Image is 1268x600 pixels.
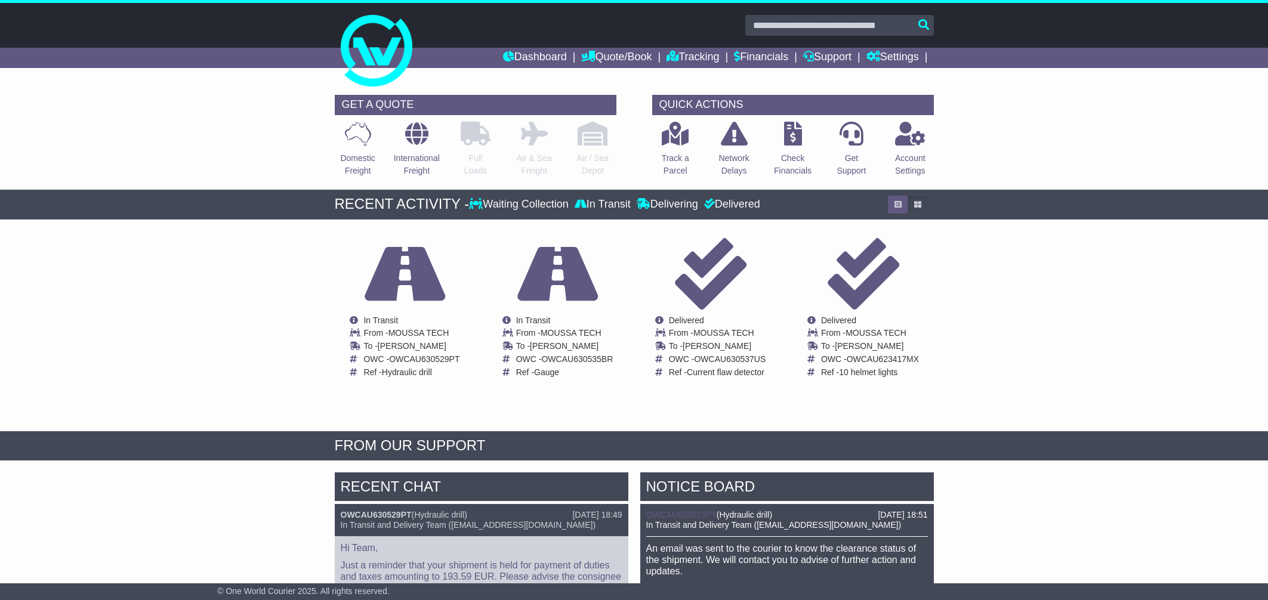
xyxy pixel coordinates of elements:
td: To - [516,341,613,354]
td: From - [516,328,613,341]
a: Support [803,48,851,68]
p: An email was sent to the courier to know the clearance status of the shipment. We will contact yo... [646,543,928,577]
div: Delivering [634,198,701,211]
a: Dashboard [503,48,567,68]
span: Hydraulic drill [414,510,464,519]
span: In Transit and Delivery Team ([EMAIL_ADDRESS][DOMAIN_NAME]) [341,520,596,530]
div: [DATE] 18:49 [572,510,622,520]
span: © One World Courier 2025. All rights reserved. [217,586,390,596]
td: OWC - [669,354,766,367]
td: To - [669,341,766,354]
p: Get Support [837,152,866,177]
p: Air / Sea Depot [577,152,609,177]
td: OWC - [821,354,919,367]
td: OWC - [516,354,613,367]
span: In Transit [516,316,551,325]
span: Current flaw detector [687,367,764,377]
div: FROM OUR SUPPORT [335,437,934,454]
div: In Transit [572,198,634,211]
td: To - [363,341,459,354]
a: InternationalFreight [393,121,440,184]
span: 10 helmet lights [839,367,897,377]
span: MOUSSA TECH [693,328,754,338]
td: OWC - [363,354,459,367]
div: [DATE] 18:51 [878,510,927,520]
a: OWCAU630529PT [341,510,412,519]
a: Quote/Book [581,48,652,68]
p: International Freight [394,152,440,177]
span: Hydraulic drill [382,367,432,377]
a: Financials [734,48,788,68]
div: NOTICE BOARD [640,472,934,505]
a: DomesticFreight [340,121,375,184]
div: RECENT ACTIVITY - [335,196,470,213]
span: In Transit and Delivery Team ([EMAIL_ADDRESS][DOMAIN_NAME]) [646,520,902,530]
div: ( ) [646,510,928,520]
a: OWCAU630529PT [646,510,717,519]
td: Ref - [821,367,919,378]
div: ( ) [341,510,622,520]
p: Account Settings [895,152,925,177]
td: From - [669,328,766,341]
div: GET A QUOTE [335,95,616,115]
p: Air & Sea Freight [517,152,552,177]
span: Hydraulic drill [719,510,769,519]
span: MOUSSA TECH [541,328,601,338]
span: Delivered [821,316,856,325]
span: [PERSON_NAME] [835,341,903,351]
td: From - [363,328,459,341]
td: To - [821,341,919,354]
span: OWCAU630535BR [541,354,613,364]
a: GetSupport [836,121,866,184]
span: OWCAU630529PT [389,354,459,364]
span: Gauge [534,367,559,377]
span: MOUSSA TECH [846,328,906,338]
div: Delivered [701,198,760,211]
a: CheckFinancials [773,121,812,184]
p: Track a Parcel [662,152,689,177]
span: [PERSON_NAME] [530,341,598,351]
a: Tracking [667,48,719,68]
a: Track aParcel [661,121,690,184]
td: Ref - [669,367,766,378]
a: NetworkDelays [718,121,749,184]
td: Ref - [516,367,613,378]
td: Ref - [363,367,459,378]
span: MOUSSA TECH [388,328,449,338]
span: OWCAU630537US [694,354,766,364]
span: OWCAU623417MX [847,354,919,364]
p: Network Delays [718,152,749,177]
div: Waiting Collection [469,198,571,211]
p: Domestic Freight [340,152,375,177]
p: Check Financials [774,152,812,177]
a: Settings [866,48,919,68]
div: RECENT CHAT [335,472,628,505]
td: From - [821,328,919,341]
p: Full Loads [461,152,490,177]
div: QUICK ACTIONS [652,95,934,115]
p: Hi Team, [341,542,622,553]
span: Delivered [669,316,704,325]
span: [PERSON_NAME] [378,341,446,351]
a: AccountSettings [894,121,926,184]
span: [PERSON_NAME] [683,341,751,351]
span: In Transit [363,316,398,325]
